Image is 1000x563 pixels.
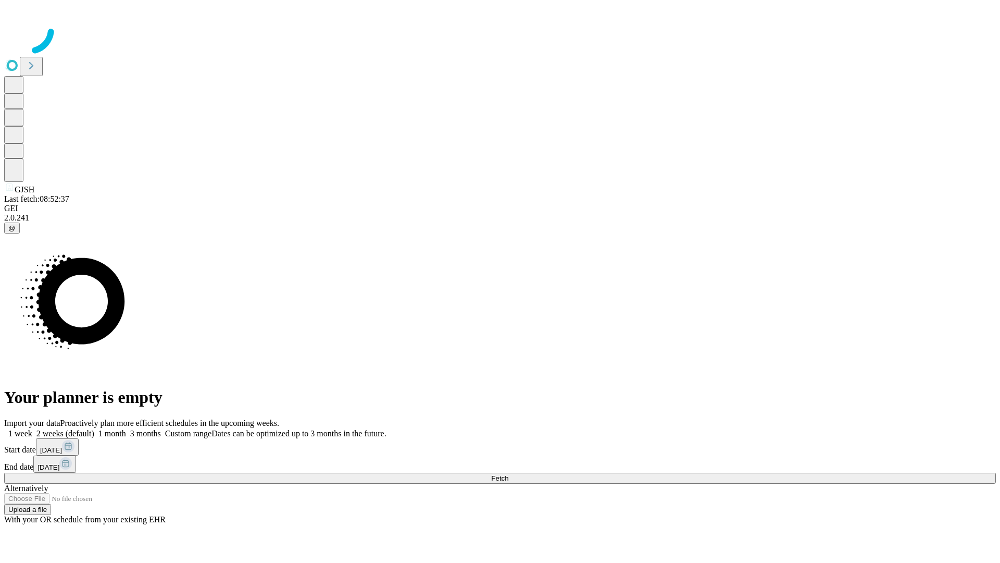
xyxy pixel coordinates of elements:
[4,223,20,234] button: @
[37,463,59,471] span: [DATE]
[4,213,996,223] div: 2.0.241
[60,419,279,427] span: Proactively plan more efficient schedules in the upcoming weeks.
[36,429,94,438] span: 2 weeks (default)
[4,388,996,407] h1: Your planner is empty
[98,429,126,438] span: 1 month
[165,429,211,438] span: Custom range
[4,484,48,493] span: Alternatively
[15,185,34,194] span: GJSH
[4,504,51,515] button: Upload a file
[33,456,76,473] button: [DATE]
[211,429,386,438] span: Dates can be optimized up to 3 months in the future.
[4,456,996,473] div: End date
[4,473,996,484] button: Fetch
[4,419,60,427] span: Import your data
[4,204,996,213] div: GEI
[491,474,508,482] span: Fetch
[130,429,161,438] span: 3 months
[4,515,166,524] span: With your OR schedule from your existing EHR
[4,438,996,456] div: Start date
[4,194,69,203] span: Last fetch: 08:52:37
[8,429,32,438] span: 1 week
[40,446,62,454] span: [DATE]
[36,438,79,456] button: [DATE]
[8,224,16,232] span: @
